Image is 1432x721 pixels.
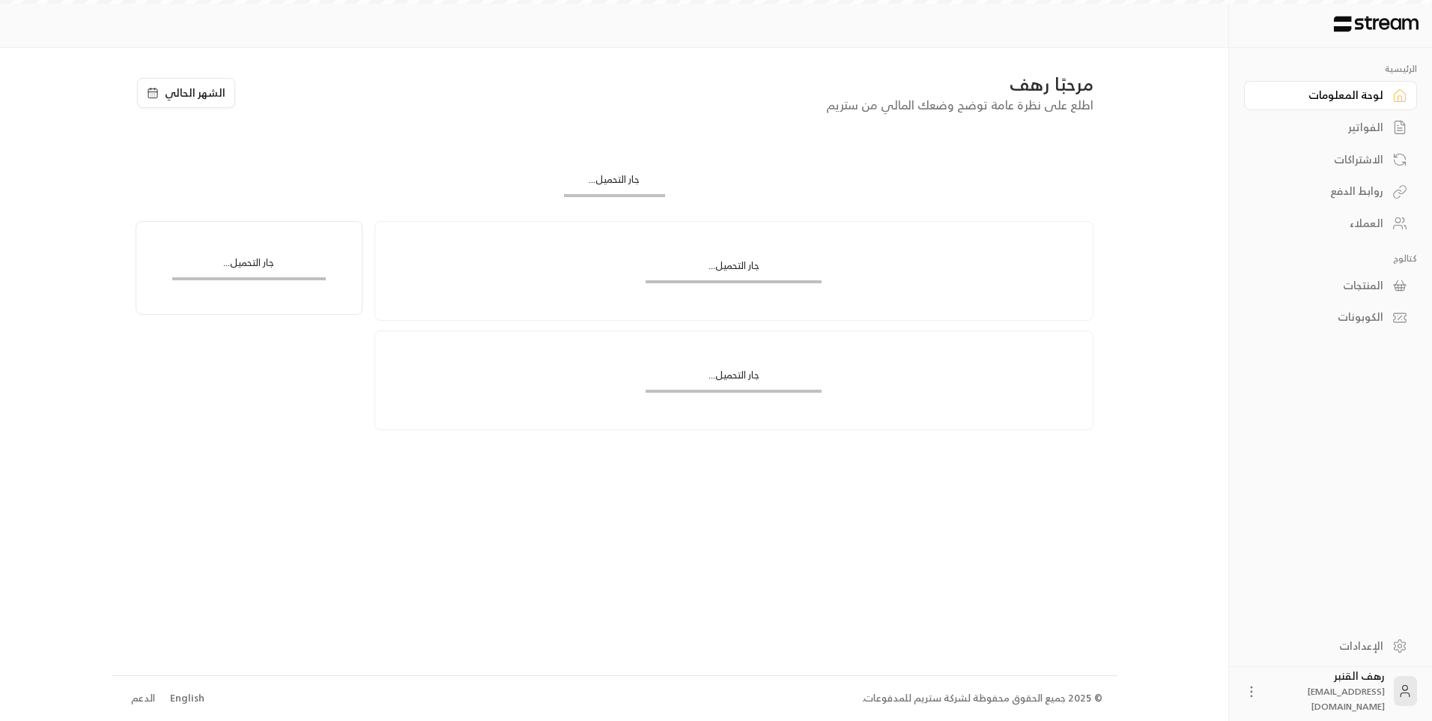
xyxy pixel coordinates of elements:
a: الكوبونات [1244,303,1417,332]
div: المنتجات [1263,278,1383,293]
div: الإعدادات [1263,639,1383,654]
button: الشهر الحالي [137,78,235,108]
a: الدعم [127,685,160,712]
p: كتالوج [1244,253,1417,265]
div: الاشتراكات [1263,152,1383,167]
div: جار التحميل... [646,259,822,280]
div: الفواتير [1263,120,1383,135]
a: روابط الدفع [1244,177,1417,206]
img: Logo [1332,16,1420,32]
div: مرحبًا رهف [251,72,1093,96]
div: © 2025 جميع الحقوق محفوظة لشركة ستريم للمدفوعات. [862,691,1102,706]
a: العملاء [1244,209,1417,238]
a: الفواتير [1244,113,1417,142]
div: جار التحميل... [172,256,326,277]
div: جار التحميل... [564,172,665,194]
span: [EMAIL_ADDRESS][DOMAIN_NAME] [1308,684,1385,714]
div: لوحة المعلومات [1263,88,1383,103]
span: اطلع على نظرة عامة توضح وضعك المالي من ستريم [826,94,1093,115]
p: الرئيسية [1244,63,1417,75]
a: الإعدادات [1244,631,1417,660]
div: روابط الدفع [1263,184,1383,199]
a: لوحة المعلومات [1244,81,1417,110]
div: جار التحميل... [646,368,822,390]
a: الاشتراكات [1244,145,1417,174]
div: رهف القنبر [1268,669,1385,714]
a: المنتجات [1244,271,1417,300]
div: الكوبونات [1263,310,1383,325]
div: العملاء [1263,216,1383,231]
div: English [170,691,204,706]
